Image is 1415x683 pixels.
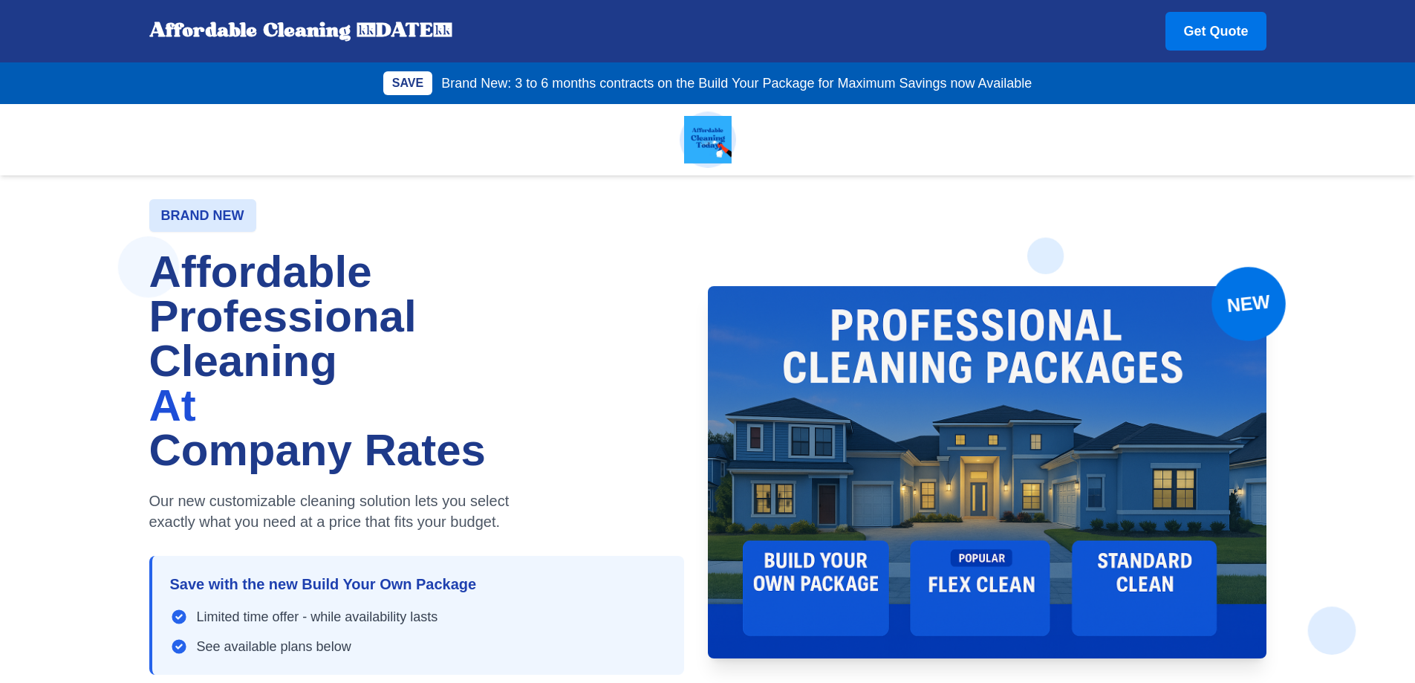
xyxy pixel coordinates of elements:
[383,71,432,95] div: SAVE
[149,250,684,473] h1: Affordable Professional Cleaning Company Rates
[1165,12,1266,51] a: Get Quote
[149,491,530,532] p: Our new customizable cleaning solution lets you select exactly what you need at a price that fits...
[441,73,1032,94] p: Brand New: 3 to 6 months contracts on the Build Your Package for Maximum Savings now Available
[170,574,666,595] h3: Save with the new Build Your Own Package
[708,286,1266,658] img: Build Your Cleaning Package
[149,19,452,43] div: Affordable Cleaning [DATE]
[197,606,438,627] span: Limited time offer - while availability lasts
[149,199,256,232] div: BRAND NEW
[1208,264,1289,345] div: NEW
[684,116,732,164] img: Affordable Cleaning Today
[149,381,196,430] span: At
[197,636,351,657] span: See available plans below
